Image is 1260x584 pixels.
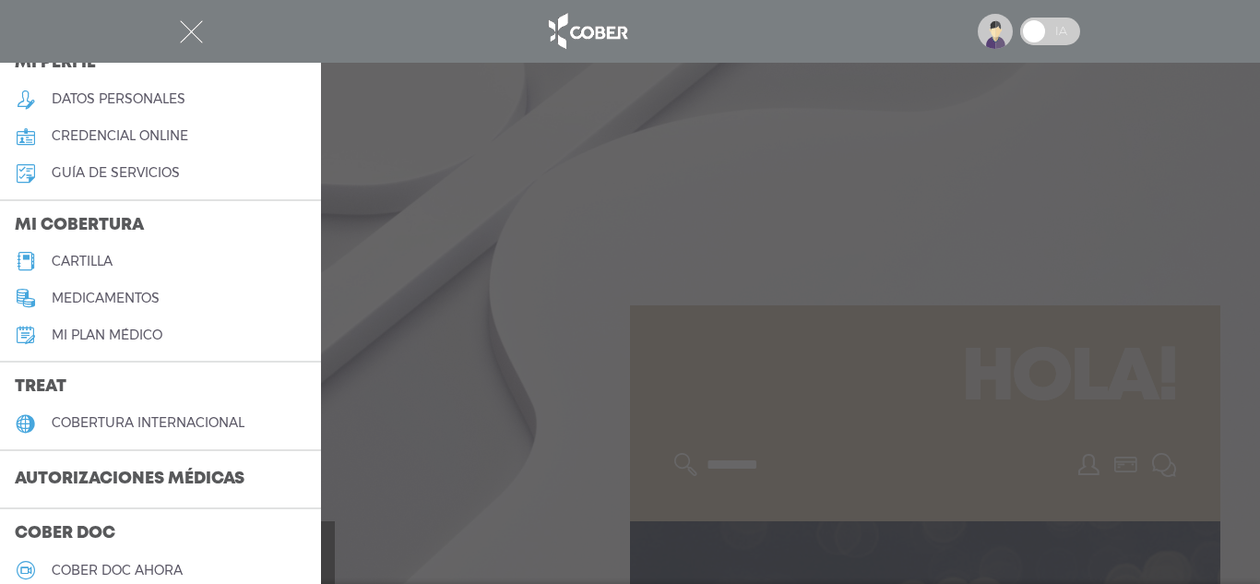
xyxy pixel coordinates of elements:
img: logo_cober_home-white.png [539,9,636,54]
img: profile-placeholder.svg [978,14,1013,49]
h5: Mi plan médico [52,328,162,343]
h5: medicamentos [52,291,160,306]
img: Cober_menu-close-white.svg [180,20,203,43]
h5: cartilla [52,254,113,269]
h5: cobertura internacional [52,415,244,431]
h5: Cober doc ahora [52,563,183,578]
h5: datos personales [52,91,185,107]
h5: guía de servicios [52,165,180,181]
h5: credencial online [52,128,188,144]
